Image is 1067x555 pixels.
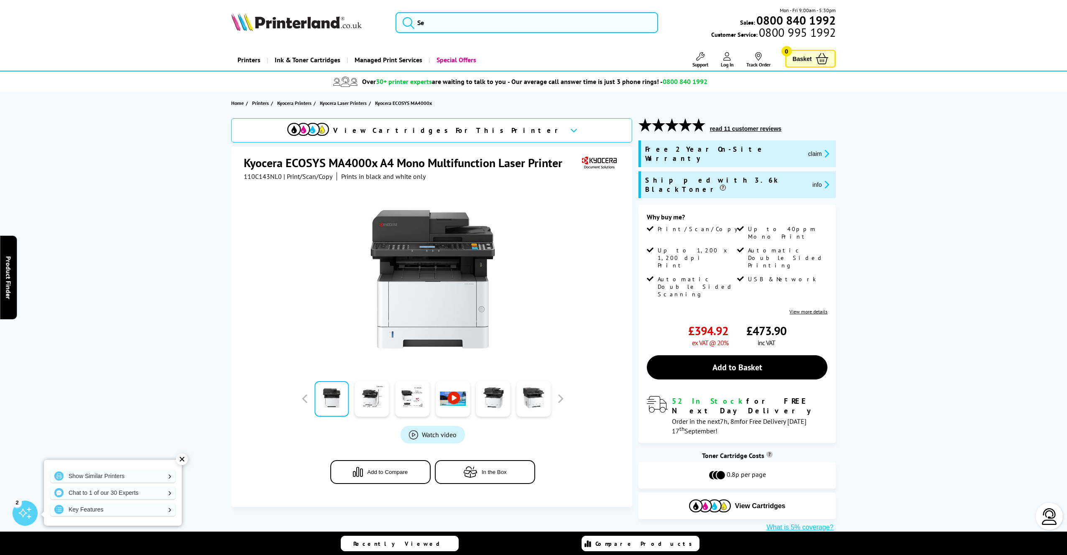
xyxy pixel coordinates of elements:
[645,145,802,163] span: Free 2 Year On-Site Warranty
[672,417,807,435] span: Order in the next for Free Delivery [DATE] 17 September!
[672,396,828,415] div: for FREE Next Day Delivery
[746,323,786,339] span: £473.90
[1041,508,1058,525] img: user-headset-light.svg
[688,323,728,339] span: £394.92
[422,430,457,439] span: Watch video
[320,99,367,107] span: Kyocera Laser Printers
[396,12,658,33] input: Se
[766,451,773,458] sup: Cost per page
[252,99,271,107] a: Printers
[645,176,806,194] span: Shipped with 3.6k Black Toner
[692,61,708,68] span: Support
[401,426,465,443] a: Product_All_Videos
[244,172,282,181] span: 110C143NL0
[758,28,836,36] span: 0800 995 1992
[13,498,22,507] div: 2
[252,99,269,107] span: Printers
[429,49,482,71] a: Special Offers
[647,396,828,435] div: modal_delivery
[275,49,340,71] span: Ink & Toner Cartridges
[658,275,735,298] span: Automatic Double Sided Scanning
[806,149,832,158] button: promo-description
[50,503,176,516] a: Key Features
[351,197,515,361] img: Kyocera ECOSYS MA4000x
[267,49,347,71] a: Ink & Toner Cartridges
[810,180,832,189] button: promo-description
[244,155,571,171] h1: Kyocera ECOSYS MA4000x A4 Mono Multifunction Laser Printer
[320,99,369,107] a: Kyocera Laser Printers
[764,523,836,532] button: What is 5% coverage?
[672,396,746,406] span: 52 In Stock
[755,16,836,24] a: 0800 840 1992
[748,275,816,283] span: USB & Network
[508,77,707,86] span: - Our average call answer time is just 3 phone rings! -
[748,247,826,269] span: Automatic Double Sided Printing
[756,13,836,28] b: 0800 840 1992
[376,77,432,86] span: 30+ printer experts
[663,77,707,86] span: 0800 840 1992
[435,460,535,484] button: In the Box
[638,451,836,460] div: Toner Cartridge Costs
[4,256,13,299] span: Product Finder
[231,49,267,71] a: Printers
[692,339,728,347] span: ex VAT @ 20%
[707,125,784,132] button: read 11 customer reviews
[720,417,740,425] span: 7h, 8m
[658,225,744,233] span: Print/Scan/Copy
[711,28,836,38] span: Customer Service:
[793,53,812,64] span: Basket
[645,499,830,513] button: View Cartridges
[50,486,176,499] a: Chat to 1 of our 30 Experts
[231,13,385,33] a: Printerland Logo
[231,13,362,31] img: Printerland Logo
[781,46,792,56] span: 0
[362,77,506,86] span: Over are waiting to talk to you
[746,52,771,68] a: Track Order
[283,172,332,181] span: | Print/Scan/Copy
[595,540,697,547] span: Compare Products
[721,61,734,68] span: Log In
[341,172,426,181] i: Prints in black and white only
[341,536,459,551] a: Recently Viewed
[580,155,618,171] img: Kyocera
[582,536,699,551] a: Compare Products
[287,123,329,136] img: cmyk-icon.svg
[679,425,684,433] sup: th
[277,99,314,107] a: Kyocera Printers
[176,453,188,465] div: ✕
[740,18,755,26] span: Sales:
[689,499,731,512] img: Cartridges
[785,50,836,68] a: Basket 0
[50,469,176,483] a: Show Similar Printers
[277,99,311,107] span: Kyocera Printers
[721,52,734,68] a: Log In
[367,469,408,475] span: Add to Compare
[330,460,431,484] button: Add to Compare
[353,540,448,547] span: Recently Viewed
[692,52,708,68] a: Support
[647,355,828,379] a: Add to Basket
[789,308,827,315] a: View more details
[658,247,735,269] span: Up to 1,200 x 1,200 dpi Print
[758,339,775,347] span: inc VAT
[748,225,826,240] span: Up to 40ppm Mono Print
[347,49,429,71] a: Managed Print Services
[375,99,432,107] span: Kyocera ECOSYS MA4000x
[780,6,836,14] span: Mon - Fri 9:00am - 5:30pm
[231,99,244,107] span: Home
[735,502,786,510] span: View Cartridges
[333,126,563,135] span: View Cartridges For This Printer
[231,99,246,107] a: Home
[375,99,434,107] a: Kyocera ECOSYS MA4000x
[727,470,766,480] span: 0.8p per page
[647,213,828,225] div: Why buy me?
[482,469,507,475] span: In the Box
